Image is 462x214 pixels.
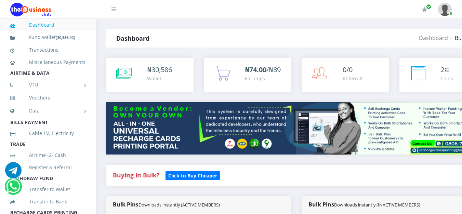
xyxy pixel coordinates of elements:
[113,171,159,179] strong: Buying in Bulk?
[440,65,453,75] div: ⊆
[245,75,281,82] div: Earnings
[10,125,85,141] a: Cable TV, Electricity
[308,201,420,208] strong: Bulk Pins
[56,35,75,40] small: [ ]
[204,58,291,92] a: ₦74.00/₦89 Earnings
[440,75,453,82] div: Coins
[138,202,220,208] small: Downloads instantly (ACTIVE MEMBERS)
[422,7,427,12] i: Renew/Upgrade Subscription
[10,3,51,16] img: Logo
[10,182,85,197] a: Transfer to Wallet
[6,183,20,195] a: Chat for support
[10,54,85,70] a: Miscellaneous Payments
[57,35,74,40] b: 30,586.40
[10,160,85,175] a: Register a Referral
[245,65,281,74] span: /₦89
[426,4,431,9] span: Renew/Upgrade Subscription
[343,65,353,74] span: 0/0
[438,3,452,16] img: User
[10,29,85,45] a: Fund wallet[30,586.40]
[10,147,85,163] a: Airtime -2- Cash
[116,34,149,42] strong: Dashboard
[440,65,444,74] span: 2
[10,90,85,106] a: Vouchers
[151,65,172,74] span: 30,586
[334,202,420,208] small: Downloads instantly (INACTIVE MEMBERS)
[166,171,220,179] a: Click to Buy Cheaper
[5,167,22,178] a: Chat for support
[302,58,389,92] a: 0/0 Referrals
[147,65,172,75] div: ₦
[10,76,85,93] a: VTU
[113,201,220,208] strong: Bulk Pins
[168,172,217,179] b: Click to Buy Cheaper
[10,17,85,33] a: Dashboard
[245,65,266,74] b: ₦74.00
[10,42,85,58] a: Transactions
[106,58,194,92] a: ₦30,586 Wallet
[343,75,364,82] div: Referrals
[10,194,85,210] a: Transfer to Bank
[10,102,85,119] a: Data
[147,75,172,82] div: Wallet
[419,34,448,42] a: Dashboard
